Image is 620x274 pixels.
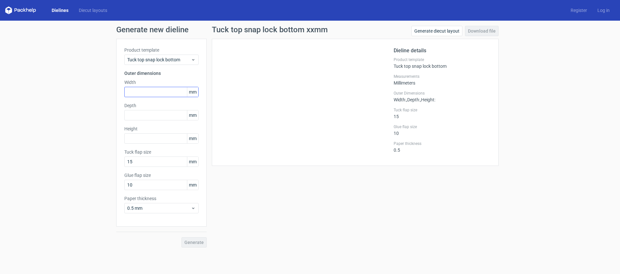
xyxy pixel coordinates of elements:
[406,97,420,102] span: , Depth :
[420,97,435,102] span: , Height :
[187,110,198,120] span: mm
[124,70,199,76] h3: Outer dimensions
[394,57,491,69] div: Tuck top snap lock bottom
[394,74,491,79] label: Measurements
[124,79,199,86] label: Width
[116,26,504,34] h1: Generate new dieline
[124,126,199,132] label: Height
[124,149,199,155] label: Tuck flap size
[127,205,191,211] span: 0.5 mm
[187,134,198,143] span: mm
[394,124,491,129] label: Glue flap size
[411,26,462,36] a: Generate diecut layout
[187,87,198,97] span: mm
[74,7,112,14] a: Diecut layouts
[394,141,491,146] label: Paper thickness
[124,102,199,109] label: Depth
[394,47,491,55] h2: Dieline details
[394,141,491,153] div: 0.5
[124,47,199,53] label: Product template
[46,7,74,14] a: Dielines
[187,180,198,190] span: mm
[212,26,328,34] h1: Tuck top snap lock bottom xxmm
[394,97,406,102] span: Width :
[127,56,191,63] span: Tuck top snap lock bottom
[394,57,491,62] label: Product template
[592,7,615,14] a: Log in
[565,7,592,14] a: Register
[394,74,491,86] div: Millimeters
[124,172,199,178] label: Glue flap size
[394,107,491,119] div: 15
[187,157,198,167] span: mm
[124,195,199,202] label: Paper thickness
[394,91,491,96] label: Outer Dimensions
[394,107,491,113] label: Tuck flap size
[394,124,491,136] div: 10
